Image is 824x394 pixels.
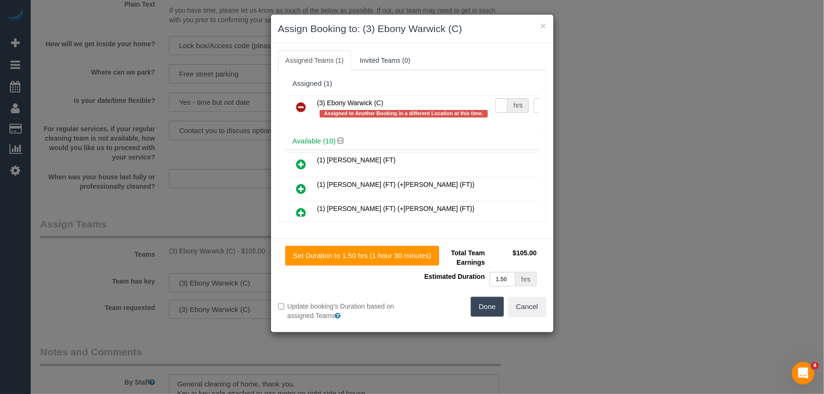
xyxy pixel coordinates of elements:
[278,50,351,70] a: Assigned Teams (1)
[425,273,485,280] span: Estimated Duration
[285,246,440,266] button: Set Duration to 1.50 hrs (1 hour 30 minutes)
[508,98,528,113] div: hrs
[317,156,396,164] span: (1) [PERSON_NAME] (FT)
[352,50,418,70] a: Invited Teams (0)
[320,110,488,117] span: Assigned to Another Booking in a different Location at this time.
[293,80,532,88] div: Assigned (1)
[419,246,487,269] td: Total Team Earnings
[792,362,815,385] iframe: Intercom live chat
[540,21,546,31] button: ×
[471,297,504,317] button: Done
[811,362,819,369] span: 4
[278,303,284,310] input: Update booking's Duration based on assigned Teams
[487,246,539,269] td: $105.00
[317,99,383,107] span: (3) Ebony Warwick (C)
[317,181,475,188] span: (1) [PERSON_NAME] (FT) (+[PERSON_NAME] (FT))
[278,302,405,320] label: Update booking's Duration based on assigned Teams
[516,272,536,286] div: hrs
[508,297,546,317] button: Cancel
[278,22,546,36] h3: Assign Booking to: (3) Ebony Warwick (C)
[293,137,532,145] h4: Available (10)
[317,205,475,212] span: (1) [PERSON_NAME] (FT) (+[PERSON_NAME] (FT))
